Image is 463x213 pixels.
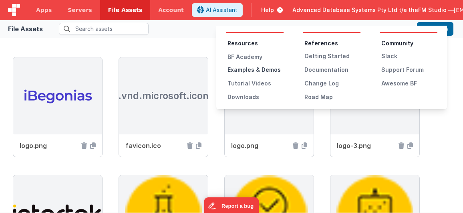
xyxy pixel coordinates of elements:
div: Change Log [304,79,360,87]
div: Examples & Demos [227,66,284,74]
li: References [304,39,360,47]
div: Awesome BF [381,79,437,87]
div: Downloads [227,93,284,101]
div: BF Academy [227,53,284,61]
div: Support Forum [381,66,437,74]
div: Tutorial Videos [227,79,284,87]
div: Getting Started [304,52,360,60]
li: Resources [227,39,284,47]
div: Slack [381,52,437,60]
li: Community [381,39,437,47]
div: Road Map [304,93,360,101]
div: Documentation [304,66,360,74]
